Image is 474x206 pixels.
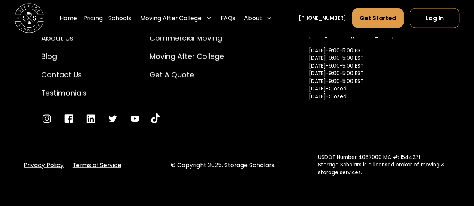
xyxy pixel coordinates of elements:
a: About Us [41,33,87,44]
img: Storage Scholars main logo [15,4,44,33]
a: Contact Us [41,70,87,80]
div: Moving After College [137,8,215,29]
a: Get a Quote [150,70,224,80]
a: Commercial Moving [150,33,224,44]
a: FAQs [221,8,235,29]
a: Home [60,8,77,29]
a: Get Started [352,8,404,28]
a: Testimonials [41,88,87,99]
div: USDOT Number 4067000 MC #: 1544271 Storage Scholars is a licensed broker of moving & storage serv... [318,154,450,177]
div: About [244,14,262,22]
a: Schools [108,8,131,29]
a: Go to Instagram [41,113,52,124]
div: About [241,8,275,29]
a: Privacy Policy [24,161,64,169]
a: Go to Twitter [107,113,118,124]
a: Pricing [83,8,103,29]
a: Go to LinkedIn [85,113,96,124]
a: Go to YouTube [151,113,160,124]
a: Log In [410,8,459,28]
div: © Copyright 2025. Storage Scholars. [171,161,303,169]
a: home [15,4,44,33]
a: [EMAIL_ADDRESS][DOMAIN_NAME][DATE]-9:00-5:00 EST[DATE]-9:00-5:00 EST[DATE]-9:00-5:00 EST[DATE]-9:... [308,29,393,119]
a: Terms of Service [73,161,121,169]
a: [PHONE_NUMBER] [299,15,346,22]
a: Blog [41,51,87,62]
a: Moving After College [150,51,224,62]
div: Moving After College [140,14,202,22]
a: Go to YouTube [129,113,140,124]
a: Go to Facebook [63,113,74,124]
